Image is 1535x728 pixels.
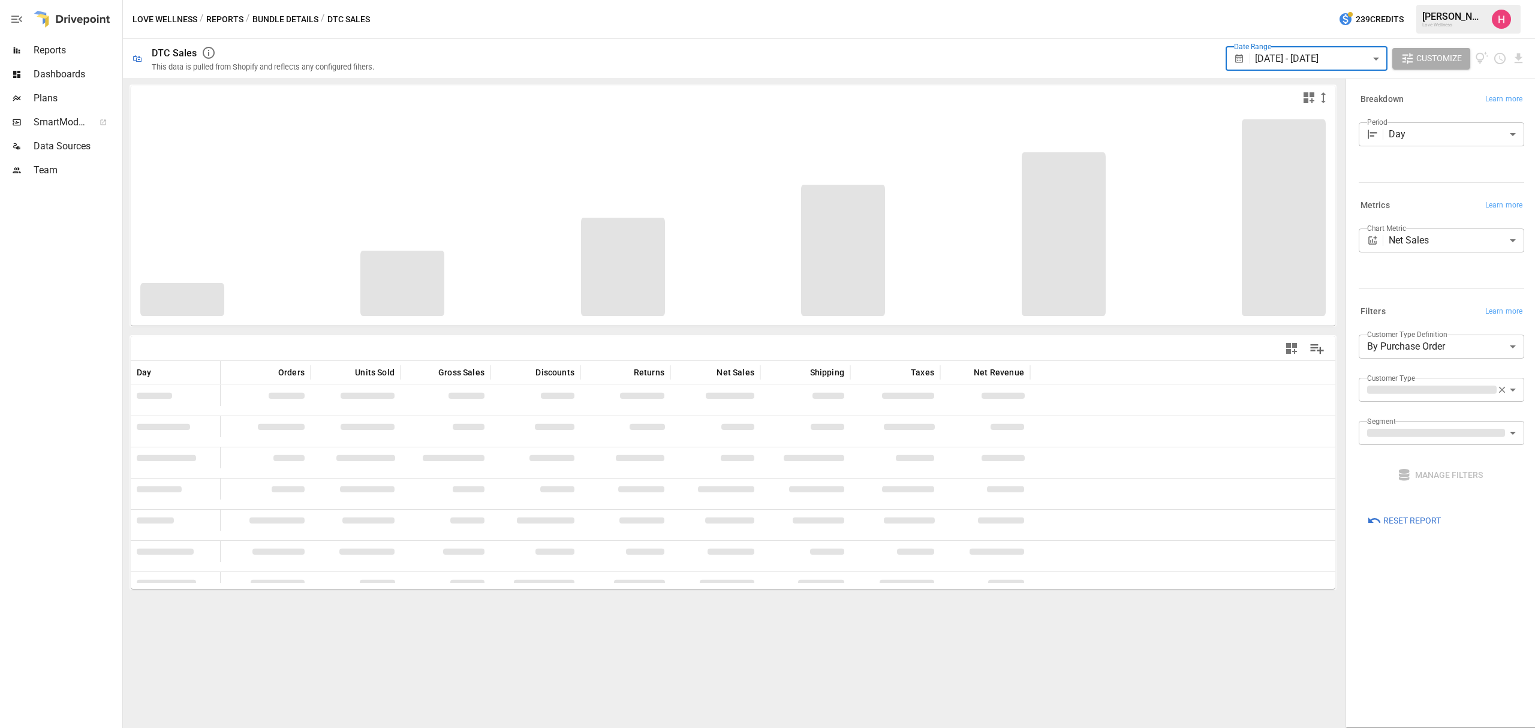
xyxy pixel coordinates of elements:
label: Customer Type Definition [1367,329,1447,339]
label: Segment [1367,416,1395,426]
button: Sort [893,364,910,381]
button: Sort [337,364,354,381]
span: Net Revenue [974,366,1024,378]
div: / [246,12,250,27]
span: Plans [34,91,120,106]
span: 239 Credits [1356,12,1404,27]
button: Sort [260,364,277,381]
div: DTC Sales [152,47,197,59]
span: Gross Sales [438,366,484,378]
button: Sort [517,364,534,381]
div: This data is pulled from Shopify and reflects any configured filters. [152,62,374,71]
div: [DATE] - [DATE] [1255,47,1387,71]
div: Love Wellness [1422,22,1485,28]
label: Chart Metric [1367,223,1406,233]
button: Sort [616,364,633,381]
button: Download report [1512,52,1525,65]
button: Schedule report [1493,52,1507,65]
h6: Metrics [1361,199,1390,212]
button: Reset Report [1359,510,1449,531]
div: [PERSON_NAME] [1422,11,1485,22]
span: Learn more [1485,306,1522,318]
label: Customer Type [1367,373,1415,383]
img: Hayley Rovet [1492,10,1511,29]
div: Day [1389,122,1524,146]
span: Learn more [1485,200,1522,212]
button: 239Credits [1334,8,1408,31]
span: Data Sources [34,139,120,154]
button: Bundle Details [252,12,318,27]
h6: Breakdown [1361,93,1404,106]
span: Learn more [1485,94,1522,106]
span: ™ [86,113,94,128]
span: Returns [634,366,664,378]
div: By Purchase Order [1359,335,1524,359]
span: Discounts [535,366,574,378]
button: Love Wellness [133,12,197,27]
button: Hayley Rovet [1485,2,1518,36]
button: Reports [206,12,243,27]
button: Sort [956,364,973,381]
span: Reports [34,43,120,58]
div: 🛍 [133,53,142,64]
span: Customize [1416,51,1462,66]
span: Taxes [911,366,934,378]
span: Reset Report [1383,513,1441,528]
div: Net Sales [1389,228,1524,252]
button: Customize [1392,48,1470,70]
span: SmartModel [34,115,86,130]
button: View documentation [1475,48,1489,70]
button: Sort [699,364,715,381]
label: Date Range [1234,41,1271,52]
span: Net Sales [717,366,754,378]
span: Units Sold [355,366,395,378]
button: Sort [792,364,809,381]
span: Orders [278,366,305,378]
span: Shipping [810,366,844,378]
button: Sort [153,364,170,381]
label: Period [1367,117,1387,127]
div: / [321,12,325,27]
h6: Filters [1361,305,1386,318]
span: Dashboards [34,67,120,82]
button: Manage Columns [1304,335,1331,362]
span: Day [137,366,152,378]
button: Sort [420,364,437,381]
span: Team [34,163,120,178]
div: / [200,12,204,27]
